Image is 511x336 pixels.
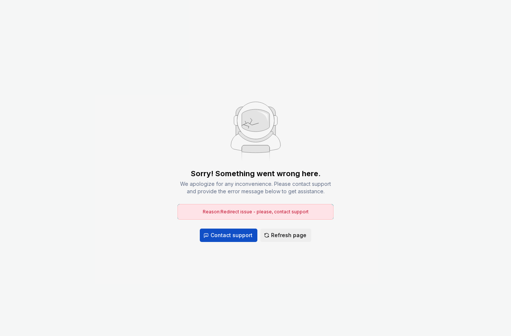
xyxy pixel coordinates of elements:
[260,229,311,242] button: Refresh page
[203,209,309,214] span: Reason: Redirect issue - please, contact support
[271,232,306,239] span: Refresh page
[178,180,333,195] div: We apologize for any inconvenience. Please contact support and provide the error message below to...
[211,232,253,239] span: Contact support
[191,168,320,179] div: Sorry! Something went wrong here.
[200,229,257,242] button: Contact support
